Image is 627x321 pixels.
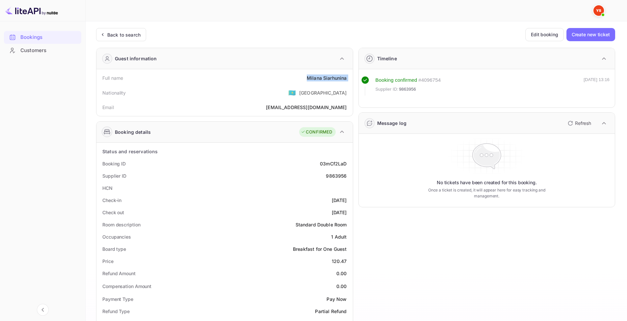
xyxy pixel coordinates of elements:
img: Yandex Support [593,5,604,16]
div: 1 Adult [331,233,347,240]
div: Compensation Amount [102,283,151,290]
div: Room description [102,221,140,228]
div: # 4096754 [418,76,441,84]
div: [DATE] 13:16 [584,76,610,96]
div: Message log [377,120,407,127]
div: [EMAIL_ADDRESS][DOMAIN_NAME] [266,104,347,111]
div: 0.00 [336,283,347,290]
span: United States [288,87,296,99]
div: Booking ID [102,160,126,167]
div: Partial Refund [315,308,347,315]
div: Payment Type [102,296,133,303]
a: Bookings [4,31,81,43]
a: Customers [4,44,81,56]
div: Timeline [377,55,397,62]
div: Nationality [102,89,126,96]
div: [GEOGRAPHIC_DATA] [299,89,347,96]
div: Occupancies [102,233,131,240]
p: Refresh [575,120,591,127]
p: Once a ticket is created, it will appear here for easy tracking and management. [418,187,556,199]
div: Customers [20,47,78,54]
span: 9863956 [399,86,416,93]
div: Email [102,104,114,111]
div: [DATE] [332,209,347,216]
div: Back to search [107,31,141,38]
div: Price [102,258,114,265]
div: Full name [102,74,123,81]
div: Breakfast for One Guest [293,246,347,252]
div: Pay Now [327,296,347,303]
button: Edit booking [525,28,564,41]
div: Board type [102,246,126,252]
button: Collapse navigation [37,304,49,316]
div: Customers [4,44,81,57]
div: Supplier ID [102,172,126,179]
div: Milana Siarhunina [307,74,347,81]
div: 03mCf2LaD [320,160,347,167]
div: Booking confirmed [376,76,417,84]
div: Refund Amount [102,270,136,277]
div: 120.47 [332,258,347,265]
p: No tickets have been created for this booking. [437,179,537,186]
div: CONFIRMED [301,129,332,135]
div: Guest information [115,55,157,62]
div: Refund Type [102,308,130,315]
button: Refresh [564,118,594,129]
div: HCN [102,185,113,191]
img: LiteAPI logo [5,5,58,16]
button: Create new ticket [566,28,615,41]
div: 0.00 [336,270,347,277]
div: Check out [102,209,124,216]
div: 9863956 [326,172,347,179]
div: Bookings [20,34,78,41]
div: Standard Double Room [296,221,347,228]
div: Bookings [4,31,81,44]
div: Booking details [115,129,151,135]
div: [DATE] [332,197,347,204]
span: Supplier ID: [376,86,399,93]
div: Status and reservations [102,148,158,155]
div: Check-in [102,197,121,204]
